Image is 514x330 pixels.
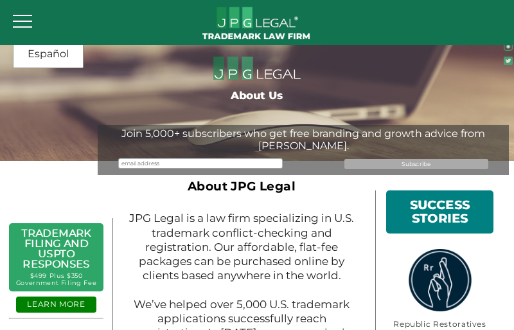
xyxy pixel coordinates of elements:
a: $499 Plus $350 Government Filing Fee [16,272,96,286]
img: glyph-logo_May2016-green3-90.png [504,42,512,51]
img: Twitter_Social_Icon_Rounded_Square_Color-mid-green3-90.png [504,57,512,65]
img: rrlogo.png [407,249,474,311]
div: Join 5,000+ subscribers who get free branding and growth advice from [PERSON_NAME]. [98,127,509,152]
a: JPG Legal [192,3,323,46]
h1: About JPG Legal [128,183,355,196]
input: email address [118,158,283,169]
input: Subscribe [344,159,488,169]
a: Español [17,42,80,66]
p: JPG Legal is a law firm specializing in U.S. trademark conflict-checking and registration. Our af... [128,211,355,282]
h1: SUCCESS STORIES [391,196,488,228]
img: JPG Legal [192,3,323,42]
a: Trademark Filing and USPTO Responses [21,227,91,270]
span: Republic Restoratives [393,319,486,329]
a: LEARN MORE [27,299,85,309]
